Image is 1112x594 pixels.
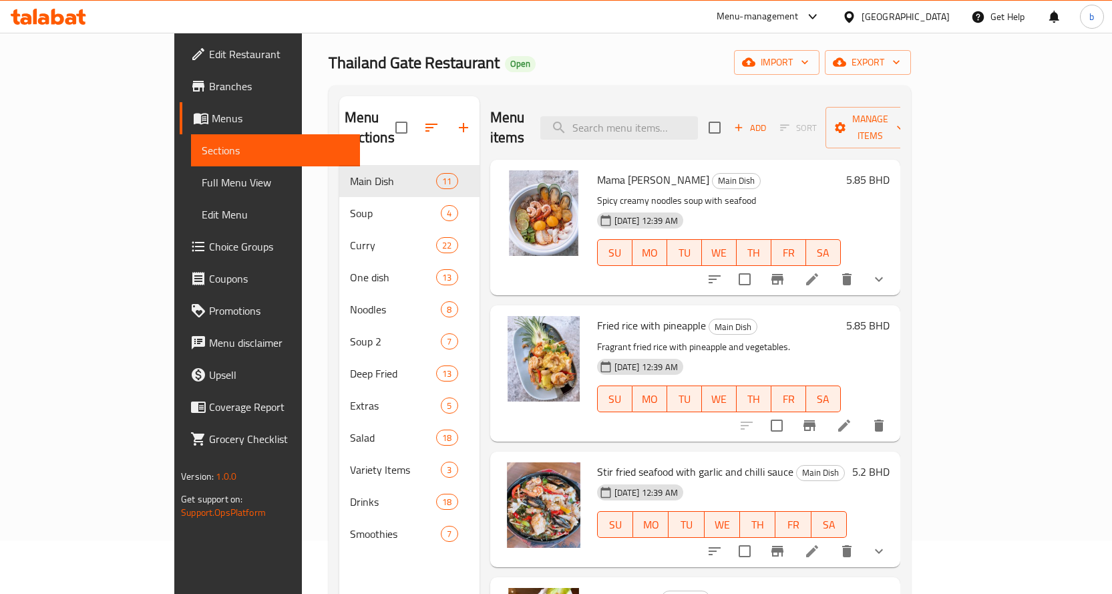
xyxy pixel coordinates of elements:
[345,108,395,148] h2: Menu sections
[712,173,761,189] div: Main Dish
[339,422,480,454] div: Salad18
[350,462,441,478] span: Variety Items
[702,386,737,412] button: WE
[709,319,757,335] span: Main Dish
[742,243,766,263] span: TH
[825,107,915,148] button: Manage items
[667,239,702,266] button: TU
[797,465,844,480] span: Main Dish
[597,462,793,482] span: Stir fried seafood with garlic and chilli sauce
[710,515,735,535] span: WE
[817,515,842,535] span: SA
[597,170,709,190] span: Mama [PERSON_NAME]
[831,535,863,567] button: delete
[597,339,841,355] p: Fragrant fried rice with pineapple and vegetables.
[350,494,437,510] span: Drinks
[804,271,820,287] a: Edit menu item
[339,486,480,518] div: Drinks18
[350,237,437,253] span: Curry
[202,206,349,222] span: Edit Menu
[350,301,441,317] span: Noodles
[771,118,825,138] span: Select section first
[180,327,360,359] a: Menu disclaimer
[441,400,457,412] span: 5
[191,198,360,231] a: Edit Menu
[836,111,904,144] span: Manage items
[350,430,437,446] span: Salad
[350,205,441,221] div: Soup
[350,526,441,542] span: Smoothies
[863,263,895,295] button: show more
[603,515,628,535] span: SU
[441,464,457,476] span: 3
[707,243,731,263] span: WE
[181,468,214,485] span: Version:
[339,454,480,486] div: Variety Items3
[501,170,586,256] img: Mama Tom yum
[180,359,360,391] a: Upsell
[209,431,349,447] span: Grocery Checklist
[339,325,480,357] div: Soup 27
[180,295,360,327] a: Promotions
[729,118,771,138] button: Add
[863,410,895,442] button: delete
[811,243,836,263] span: SA
[209,239,349,255] span: Choice Groups
[702,239,737,266] button: WE
[181,490,242,508] span: Get support on:
[437,271,457,284] span: 13
[734,50,819,75] button: import
[871,543,887,559] svg: Show Choices
[437,175,457,188] span: 11
[441,462,457,478] div: items
[437,239,457,252] span: 22
[350,173,437,189] span: Main Dish
[505,58,536,69] span: Open
[701,114,729,142] span: Select section
[638,243,662,263] span: MO
[350,365,437,382] span: Deep Fried
[793,410,825,442] button: Branch-specific-item
[852,462,890,481] h6: 5.2 BHD
[597,239,632,266] button: SU
[191,166,360,198] a: Full Menu View
[209,399,349,415] span: Coverage Report
[209,335,349,351] span: Menu disclaimer
[540,116,698,140] input: search
[742,390,766,409] span: TH
[740,511,775,538] button: TH
[836,54,900,71] span: export
[761,263,793,295] button: Branch-specific-item
[761,535,793,567] button: Branch-specific-item
[415,112,447,144] span: Sort sections
[717,9,799,25] div: Menu-management
[191,134,360,166] a: Sections
[339,229,480,261] div: Curry22
[180,102,360,134] a: Menus
[705,511,740,538] button: WE
[771,239,806,266] button: FR
[501,316,586,402] img: Fried rice with pineapple
[441,301,457,317] div: items
[737,386,771,412] button: TH
[490,108,525,148] h2: Menu items
[350,398,441,414] span: Extras
[699,535,731,567] button: sort-choices
[180,391,360,423] a: Coverage Report
[732,120,768,136] span: Add
[745,515,770,535] span: TH
[339,357,480,390] div: Deep Fried13
[836,418,852,434] a: Edit menu item
[441,398,457,414] div: items
[731,537,759,565] span: Select to update
[731,265,759,293] span: Select to update
[667,386,702,412] button: TU
[441,205,457,221] div: items
[202,142,349,158] span: Sections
